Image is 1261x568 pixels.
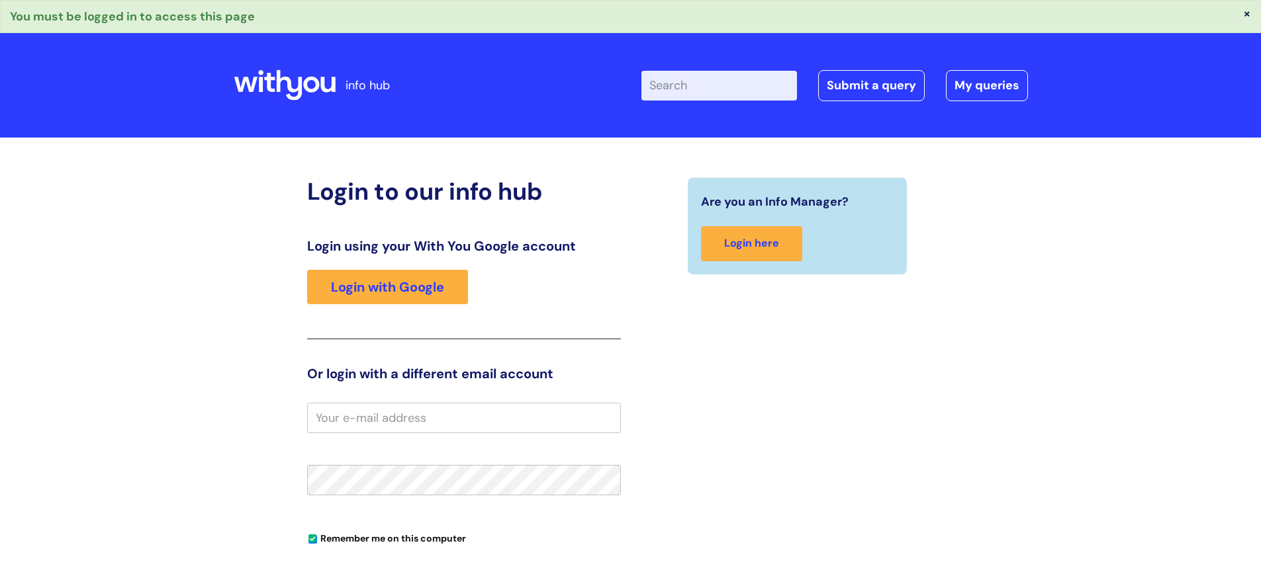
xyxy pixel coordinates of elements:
button: × [1243,7,1251,19]
h2: Login to our info hub [307,177,621,206]
input: Remember me on this computer [308,535,317,544]
h3: Or login with a different email account [307,366,621,382]
p: info hub [346,75,390,96]
h3: Login using your With You Google account [307,238,621,254]
div: You can uncheck this option if you're logging in from a shared device [307,527,621,548]
a: Login with Google [307,270,468,304]
label: Remember me on this computer [307,530,466,544]
input: Search [641,71,797,100]
input: Your e-mail address [307,403,621,433]
a: Submit a query [818,70,925,101]
a: Login here [701,226,802,261]
span: Are you an Info Manager? [701,191,849,212]
a: My queries [946,70,1028,101]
